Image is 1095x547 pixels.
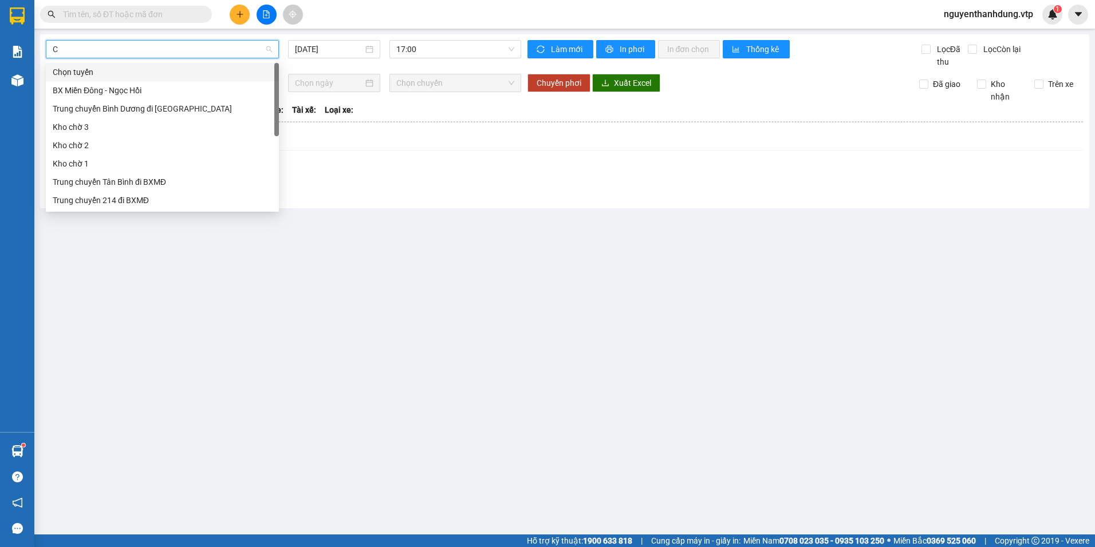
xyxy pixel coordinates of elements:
[12,523,23,534] span: message
[257,5,277,25] button: file-add
[527,74,590,92] button: Chuyển phơi
[48,10,56,18] span: search
[53,157,272,170] div: Kho chờ 1
[292,104,316,116] span: Tài xế:
[46,63,279,81] div: Chọn tuyến
[1054,5,1062,13] sup: 1
[583,536,632,545] strong: 1900 633 818
[11,445,23,457] img: warehouse-icon
[262,10,270,18] span: file-add
[1073,9,1084,19] span: caret-down
[596,40,655,58] button: printerIn phơi
[537,45,546,54] span: sync
[732,45,742,54] span: bar-chart
[743,534,884,547] span: Miền Nam
[295,77,363,89] input: Chọn ngày
[230,5,250,25] button: plus
[11,74,23,86] img: warehouse-icon
[746,43,781,56] span: Thống kê
[986,78,1026,103] span: Kho nhận
[46,173,279,191] div: Trung chuyển Tân Bình đi BXMĐ
[723,40,790,58] button: bar-chartThống kê
[46,100,279,118] div: Trung chuyển Bình Dương đi BXMĐ
[289,10,297,18] span: aim
[1068,5,1088,25] button: caret-down
[1047,9,1058,19] img: icon-new-feature
[592,74,660,92] button: downloadXuất Excel
[651,534,740,547] span: Cung cấp máy in - giấy in:
[283,5,303,25] button: aim
[605,45,615,54] span: printer
[1043,78,1078,90] span: Trên xe
[779,536,884,545] strong: 0708 023 035 - 0935 103 250
[63,8,198,21] input: Tìm tên, số ĐT hoặc mã đơn
[979,43,1022,56] span: Lọc Còn lại
[295,43,363,56] input: 12/09/2025
[1031,537,1039,545] span: copyright
[53,139,272,152] div: Kho chờ 2
[527,40,593,58] button: syncLàm mới
[928,78,965,90] span: Đã giao
[887,538,891,543] span: ⚪️
[325,104,353,116] span: Loại xe:
[53,66,272,78] div: Chọn tuyến
[527,534,632,547] span: Hỗ trợ kỹ thuật:
[46,191,279,209] div: Trung chuyển 214 đi BXMĐ
[53,194,272,207] div: Trung chuyển 214 đi BXMĐ
[12,471,23,482] span: question-circle
[1055,5,1059,13] span: 1
[658,40,720,58] button: In đơn chọn
[11,46,23,58] img: solution-icon
[935,7,1042,21] span: nguyenthanhdung.vtp
[53,102,272,115] div: Trung chuyển Bình Dương đi [GEOGRAPHIC_DATA]
[22,443,25,447] sup: 1
[551,43,584,56] span: Làm mới
[53,121,272,133] div: Kho chờ 3
[46,154,279,173] div: Kho chờ 1
[984,534,986,547] span: |
[12,497,23,508] span: notification
[396,41,515,58] span: 17:00
[46,81,279,100] div: BX Miền Đông - Ngọc Hồi
[893,534,976,547] span: Miền Bắc
[46,136,279,154] div: Kho chờ 2
[53,176,272,188] div: Trung chuyển Tân Bình đi BXMĐ
[641,534,643,547] span: |
[927,536,976,545] strong: 0369 525 060
[53,84,272,97] div: BX Miền Đông - Ngọc Hồi
[46,118,279,136] div: Kho chờ 3
[620,43,646,56] span: In phơi
[932,43,968,68] span: Lọc Đã thu
[396,74,515,92] span: Chọn chuyến
[236,10,244,18] span: plus
[10,7,25,25] img: logo-vxr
